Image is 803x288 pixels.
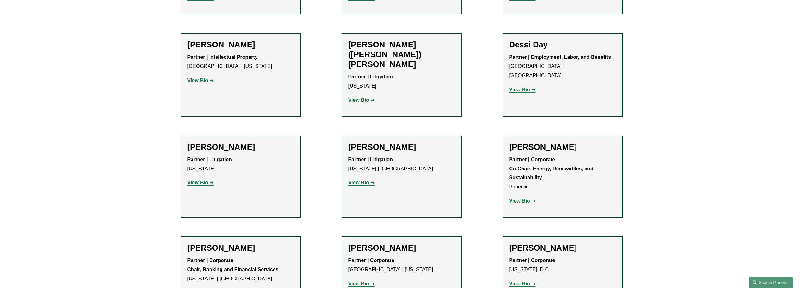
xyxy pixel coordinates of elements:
strong: Co-Chair, Energy, Renewables, and Sustainability [509,166,595,181]
strong: Partner | Corporate [348,258,394,263]
a: View Bio [509,87,536,92]
a: View Bio [348,97,375,103]
a: View Bio [348,180,375,185]
p: [US_STATE] | [GEOGRAPHIC_DATA] [187,256,294,283]
p: [US_STATE] | [GEOGRAPHIC_DATA] [348,155,455,174]
h2: [PERSON_NAME] ([PERSON_NAME]) [PERSON_NAME] [348,40,455,69]
a: View Bio [187,180,214,185]
strong: Partner | Litigation [348,74,393,79]
p: [US_STATE] [187,155,294,174]
strong: Partner | Intellectual Property [187,54,258,60]
a: View Bio [509,281,536,286]
strong: Partner | Litigation [348,157,393,162]
a: View Bio [187,78,214,83]
h2: Dessi Day [509,40,616,50]
strong: Partner | Litigation [187,157,232,162]
h2: [PERSON_NAME] [348,142,455,152]
strong: View Bio [509,87,530,92]
strong: View Bio [187,78,208,83]
strong: Partner | Corporate [509,157,555,162]
h2: [PERSON_NAME] [509,243,616,253]
strong: Partner | Corporate Chair, Banking and Financial Services [187,258,279,272]
strong: View Bio [348,281,369,286]
p: Phoenix [509,155,616,192]
strong: Partner | Employment, Labor, and Benefits [509,54,611,60]
h2: [PERSON_NAME] [187,142,294,152]
p: [GEOGRAPHIC_DATA] | [US_STATE] [348,256,455,274]
strong: View Bio [348,180,369,185]
a: View Bio [509,198,536,204]
h2: [PERSON_NAME] [187,40,294,50]
p: [US_STATE] [348,72,455,91]
strong: View Bio [509,281,530,286]
a: Search this site [749,277,793,288]
p: [GEOGRAPHIC_DATA] | [GEOGRAPHIC_DATA] [509,53,616,80]
strong: View Bio [509,198,530,204]
a: View Bio [348,281,375,286]
p: [GEOGRAPHIC_DATA] | [US_STATE] [187,53,294,71]
h2: [PERSON_NAME] [509,142,616,152]
strong: View Bio [348,97,369,103]
h2: [PERSON_NAME] [348,243,455,253]
p: [US_STATE], D.C. [509,256,616,274]
h2: [PERSON_NAME] [187,243,294,253]
strong: View Bio [187,180,208,185]
strong: Partner | Corporate [509,258,555,263]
